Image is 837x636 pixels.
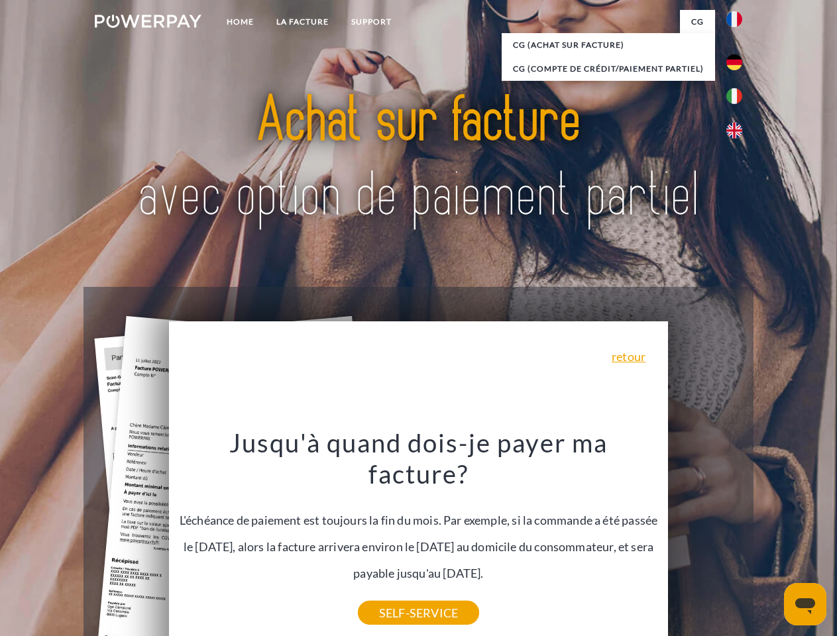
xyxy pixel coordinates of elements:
[726,11,742,27] img: fr
[127,64,710,254] img: title-powerpay_fr.svg
[177,427,661,613] div: L'échéance de paiement est toujours la fin du mois. Par exemple, si la commande a été passée le [...
[726,123,742,138] img: en
[358,601,479,625] a: SELF-SERVICE
[680,10,715,34] a: CG
[215,10,265,34] a: Home
[340,10,403,34] a: Support
[95,15,201,28] img: logo-powerpay-white.svg
[177,427,661,490] h3: Jusqu'à quand dois-je payer ma facture?
[265,10,340,34] a: LA FACTURE
[612,350,645,362] a: retour
[502,33,715,57] a: CG (achat sur facture)
[726,54,742,70] img: de
[726,88,742,104] img: it
[502,57,715,81] a: CG (Compte de crédit/paiement partiel)
[784,583,826,625] iframe: Bouton de lancement de la fenêtre de messagerie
